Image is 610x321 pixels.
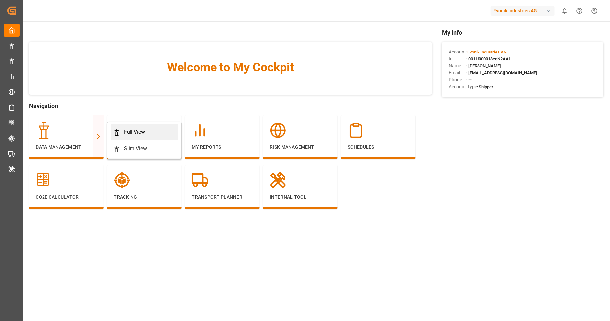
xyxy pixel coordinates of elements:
span: Id [449,55,466,62]
p: Internal Tool [270,194,331,201]
p: CO2e Calculator [36,194,97,201]
span: Navigation [29,101,432,110]
p: My Reports [192,144,253,151]
button: Help Center [572,3,587,18]
p: Data Management [36,144,97,151]
div: Slim View [124,145,147,153]
p: Risk Management [270,144,331,151]
span: : [EMAIL_ADDRESS][DOMAIN_NAME] [466,70,537,75]
span: : [PERSON_NAME] [466,63,501,68]
p: Tracking [114,194,175,201]
p: Transport Planner [192,194,253,201]
span: : — [466,77,472,82]
span: : Shipper [477,84,493,89]
span: : 0011t000013eqN2AAI [466,56,510,61]
span: Welcome to My Cockpit [42,58,419,76]
div: Full View [124,128,145,136]
span: Evonik Industries AG [467,50,507,54]
span: : [466,50,507,54]
span: Name [449,62,466,69]
a: Slim View [111,140,178,157]
p: Schedules [348,144,409,151]
span: Email [449,69,466,76]
span: Phone [449,76,466,83]
div: Evonik Industries AG [491,6,555,16]
span: My Info [442,28,603,37]
button: show 0 new notifications [557,3,572,18]
a: Full View [111,124,178,140]
span: Account [449,49,466,55]
button: Evonik Industries AG [491,4,557,17]
span: Account Type [449,83,477,90]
